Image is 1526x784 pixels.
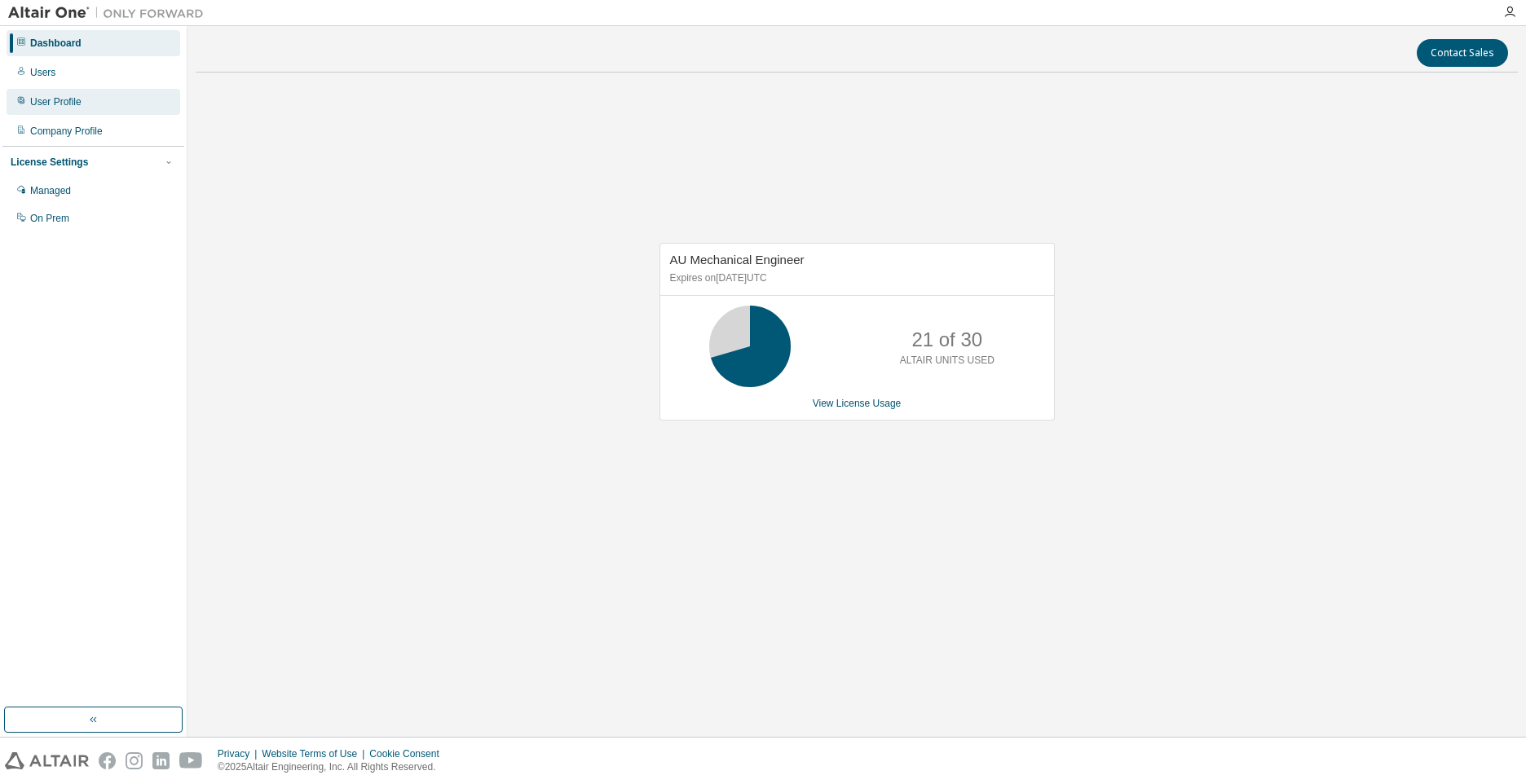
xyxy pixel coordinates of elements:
p: © 2025 Altair Engineering, Inc. All Rights Reserved. [218,760,449,774]
div: Users [30,66,55,79]
img: youtube.svg [179,752,203,769]
div: Website Terms of Use [262,747,369,760]
img: instagram.svg [126,752,143,769]
div: Dashboard [30,37,82,50]
div: Privacy [218,747,262,760]
img: linkedin.svg [152,752,170,769]
p: 21 of 30 [911,326,982,354]
div: Cookie Consent [369,747,448,760]
div: User Profile [30,95,82,108]
p: Expires on [DATE] UTC [670,271,1040,285]
img: Altair One [8,5,212,21]
div: Company Profile [30,125,103,138]
span: AU Mechanical Engineer [670,253,805,266]
div: Managed [30,184,71,197]
a: View License Usage [813,398,902,409]
img: facebook.svg [99,752,116,769]
div: On Prem [30,212,69,225]
div: License Settings [11,156,88,169]
p: ALTAIR UNITS USED [900,354,995,368]
img: altair_logo.svg [5,752,89,769]
button: Contact Sales [1417,39,1508,67]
